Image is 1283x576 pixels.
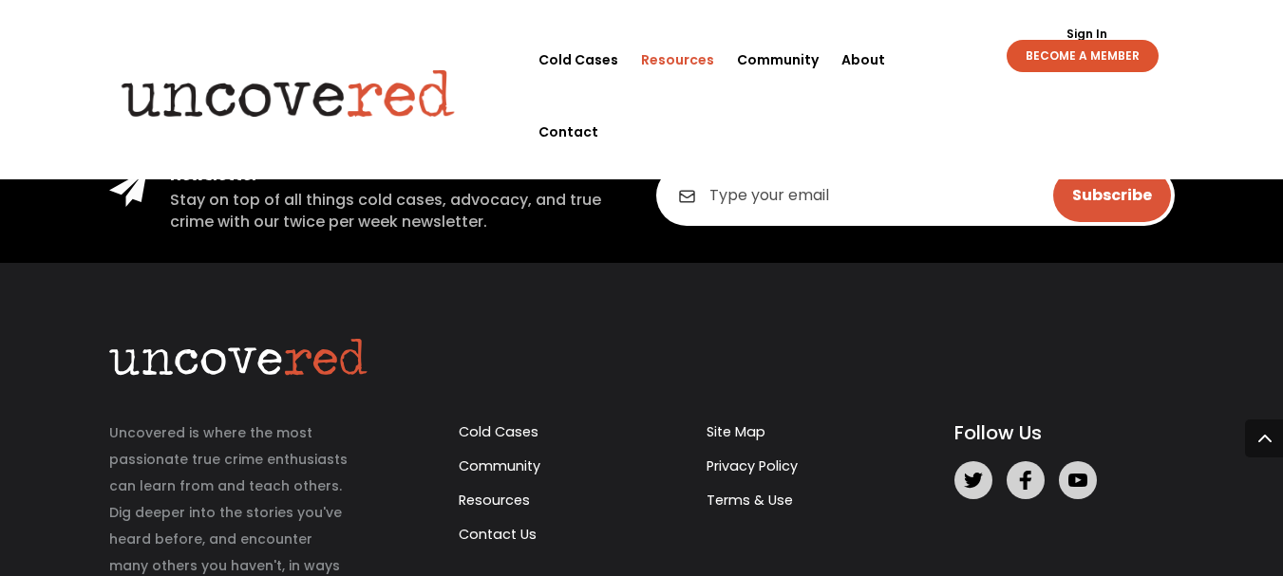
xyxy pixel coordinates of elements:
[459,491,530,510] a: Resources
[1056,28,1118,40] a: Sign In
[538,96,598,168] a: Contact
[737,24,819,96] a: Community
[459,525,537,544] a: Contact Us
[105,56,471,130] img: Uncovered logo
[170,190,628,232] h5: Stay on top of all things cold cases, advocacy, and true crime with our twice per week newsletter.
[1007,40,1159,72] a: BECOME A MEMBER
[656,165,1175,226] input: Type your email
[459,422,538,441] a: Cold Cases
[459,456,540,475] a: Community
[707,456,798,475] a: Privacy Policy
[707,422,765,441] a: Site Map
[954,419,1174,446] h5: Follow Us
[841,24,885,96] a: About
[707,491,793,510] a: Terms & Use
[641,24,714,96] a: Resources
[1053,169,1171,222] input: Subscribe
[538,24,618,96] a: Cold Cases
